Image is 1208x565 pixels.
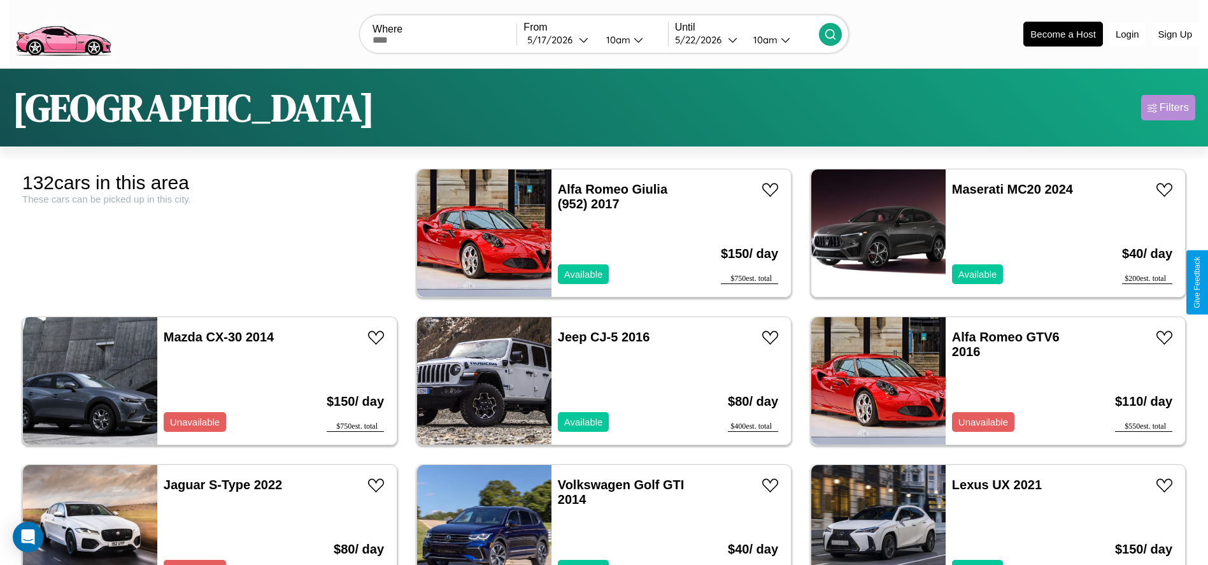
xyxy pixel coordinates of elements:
[728,422,778,432] div: $ 400 est. total
[747,34,781,46] div: 10am
[1122,274,1172,284] div: $ 200 est. total
[1115,422,1172,432] div: $ 550 est. total
[564,266,603,283] p: Available
[164,330,274,344] a: Mazda CX-30 2014
[1141,95,1195,120] button: Filters
[564,413,603,431] p: Available
[1109,22,1146,46] button: Login
[13,82,374,134] h1: [GEOGRAPHIC_DATA]
[596,33,668,46] button: 10am
[327,382,384,422] h3: $ 150 / day
[675,34,728,46] div: 5 / 22 / 2026
[958,266,997,283] p: Available
[952,330,1060,359] a: Alfa Romeo GTV6 2016
[952,182,1073,196] a: Maserati MC20 2024
[1193,257,1202,308] div: Give Feedback
[721,274,778,284] div: $ 750 est. total
[1115,382,1172,422] h3: $ 110 / day
[721,234,778,274] h3: $ 150 / day
[527,34,579,46] div: 5 / 17 / 2026
[1152,22,1198,46] button: Sign Up
[327,422,384,432] div: $ 750 est. total
[1160,101,1189,114] div: Filters
[675,22,819,33] label: Until
[952,478,1042,492] a: Lexus UX 2021
[558,182,667,211] a: Alfa Romeo Giulia (952) 2017
[523,33,595,46] button: 5/17/2026
[373,24,516,35] label: Where
[743,33,819,46] button: 10am
[170,413,220,431] p: Unavailable
[728,382,778,422] h3: $ 80 / day
[958,413,1008,431] p: Unavailable
[523,22,667,33] label: From
[1122,234,1172,274] h3: $ 40 / day
[10,6,117,59] img: logo
[1023,22,1103,46] button: Become a Host
[13,522,43,552] div: Open Intercom Messenger
[164,478,282,492] a: Jaguar S-Type 2022
[22,194,397,204] div: These cars can be picked up in this city.
[558,330,650,344] a: Jeep CJ-5 2016
[600,34,634,46] div: 10am
[22,172,397,194] div: 132 cars in this area
[558,478,685,506] a: Volkswagen Golf GTI 2014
